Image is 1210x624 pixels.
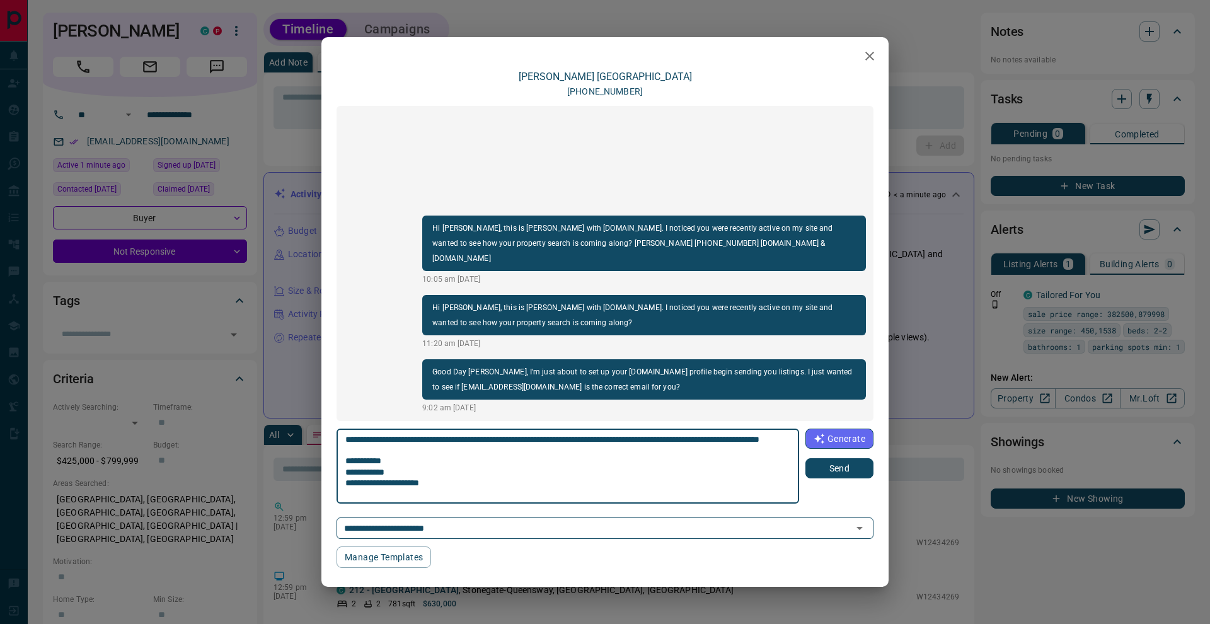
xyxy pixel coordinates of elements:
p: Hi [PERSON_NAME], this is [PERSON_NAME] with [DOMAIN_NAME]. I noticed you were recently active on... [432,221,856,266]
button: Send [805,458,873,478]
p: Good Day [PERSON_NAME], I'm just about to set up your [DOMAIN_NAME] profile begin sending you lis... [432,364,856,395]
button: Open [851,519,868,537]
p: 10:05 am [DATE] [422,274,866,285]
a: [PERSON_NAME] [GEOGRAPHIC_DATA] [519,71,692,83]
button: Generate [805,429,873,449]
p: 11:20 am [DATE] [422,338,866,349]
p: [PHONE_NUMBER] [567,85,643,98]
button: Manage Templates [337,546,431,568]
p: 9:02 am [DATE] [422,402,866,413]
p: Hi [PERSON_NAME], this is [PERSON_NAME] with [DOMAIN_NAME]. I noticed you were recently active on... [432,300,856,330]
